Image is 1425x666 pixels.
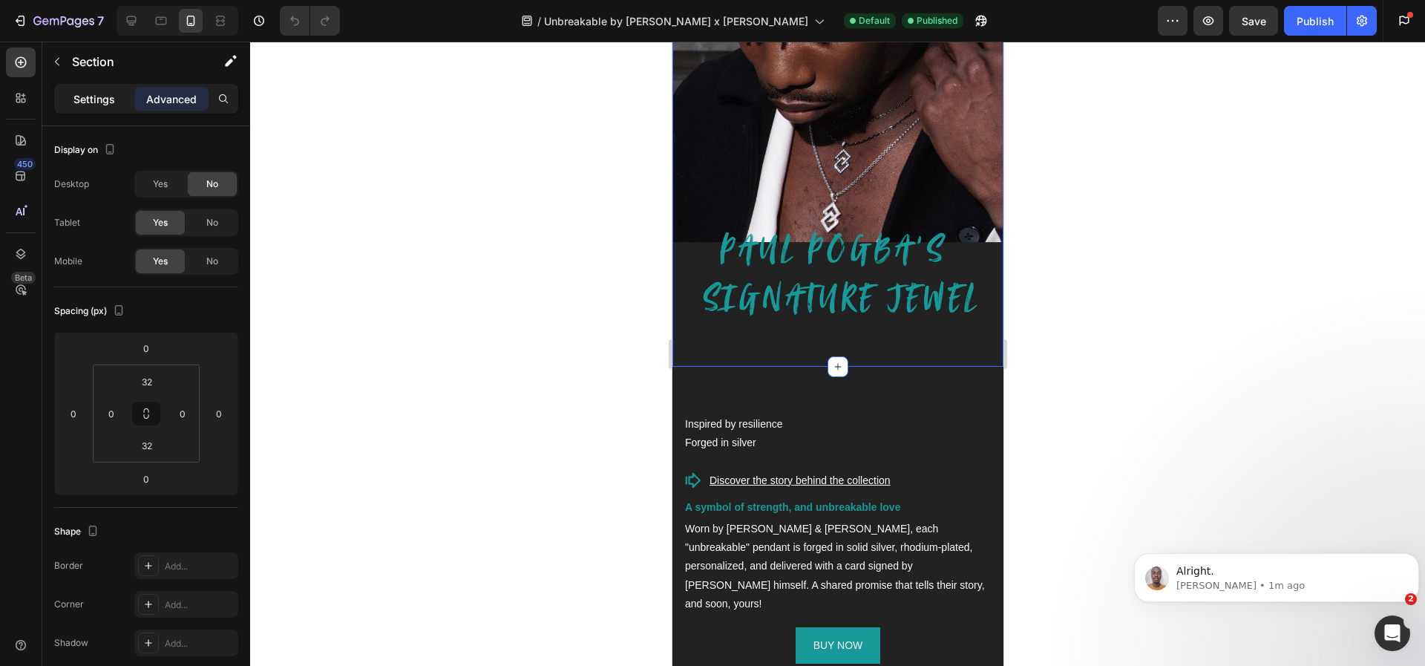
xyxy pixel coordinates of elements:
[165,560,235,573] div: Add...
[1405,593,1417,605] span: 2
[153,255,168,268] span: Yes
[1242,15,1266,27] span: Save
[1375,616,1410,651] iframe: Intercom live chat
[54,522,102,542] div: Shape
[14,158,36,170] div: 450
[131,337,161,359] input: 0
[54,177,89,191] div: Desktop
[206,177,218,191] span: No
[72,53,194,71] p: Section
[1229,6,1278,36] button: Save
[54,559,83,572] div: Border
[165,637,235,650] div: Add...
[153,216,168,229] span: Yes
[132,434,162,457] input: 2xl
[146,91,197,107] p: Advanced
[54,598,84,611] div: Corner
[1128,522,1425,626] iframe: Intercom notifications message
[280,6,340,36] div: Undo/Redo
[54,255,82,268] div: Mobile
[1284,6,1346,36] button: Publish
[132,370,162,393] input: 2xl
[1297,13,1334,29] div: Publish
[544,13,808,29] span: Unbreakable by [PERSON_NAME] x [PERSON_NAME]
[54,301,128,321] div: Spacing (px)
[62,402,85,425] input: 0
[54,636,88,650] div: Shadow
[131,468,161,490] input: 0
[165,598,235,612] div: Add...
[859,14,890,27] span: Default
[73,91,115,107] p: Settings
[100,402,122,425] input: 0px
[6,6,111,36] button: 7
[54,216,80,229] div: Tablet
[11,272,36,284] div: Beta
[672,42,1003,666] iframe: Design area
[171,402,194,425] input: 0px
[153,177,168,191] span: Yes
[917,14,957,27] span: Published
[54,140,119,160] div: Display on
[537,13,541,29] span: /
[206,216,218,229] span: No
[208,402,230,425] input: 0
[97,12,104,30] p: 7
[206,255,218,268] span: No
